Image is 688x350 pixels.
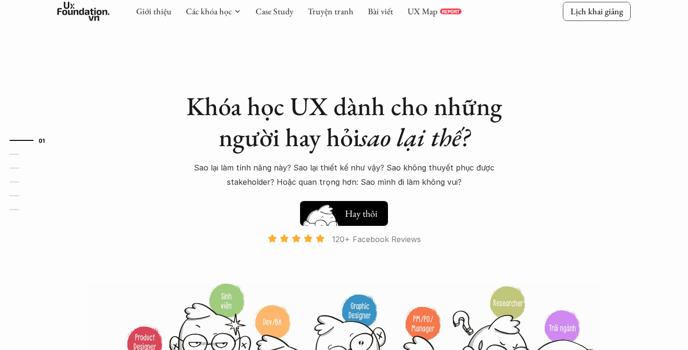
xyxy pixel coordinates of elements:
[300,196,388,226] a: Hay thôi
[563,2,631,21] a: Lịch khai giảng
[570,6,623,17] p: Lịch khai giảng
[332,232,421,246] p: 120+ Facebook Reviews
[177,91,511,153] h1: Khóa học UX dành cho những người hay hỏi
[300,201,388,226] button: Hay thôi
[360,120,470,154] em: sao lại thế?
[368,6,393,17] a: Bài viết
[442,9,460,14] p: REPORT
[10,135,55,146] a: 01
[256,6,293,17] a: Case Study
[440,9,462,14] a: REPORT
[408,6,438,17] a: UX Map
[39,137,45,144] strong: 01
[136,6,172,17] a: Giới thiệu
[177,160,511,190] p: Sao lại làm tính năng này? Sao lại thiết kế như vậy? Sao không thuyết phục được stakeholder? Hoặc...
[259,233,429,282] a: 120+ Facebook Reviews
[308,6,354,17] a: Truyện tranh
[186,6,232,17] a: Các khóa học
